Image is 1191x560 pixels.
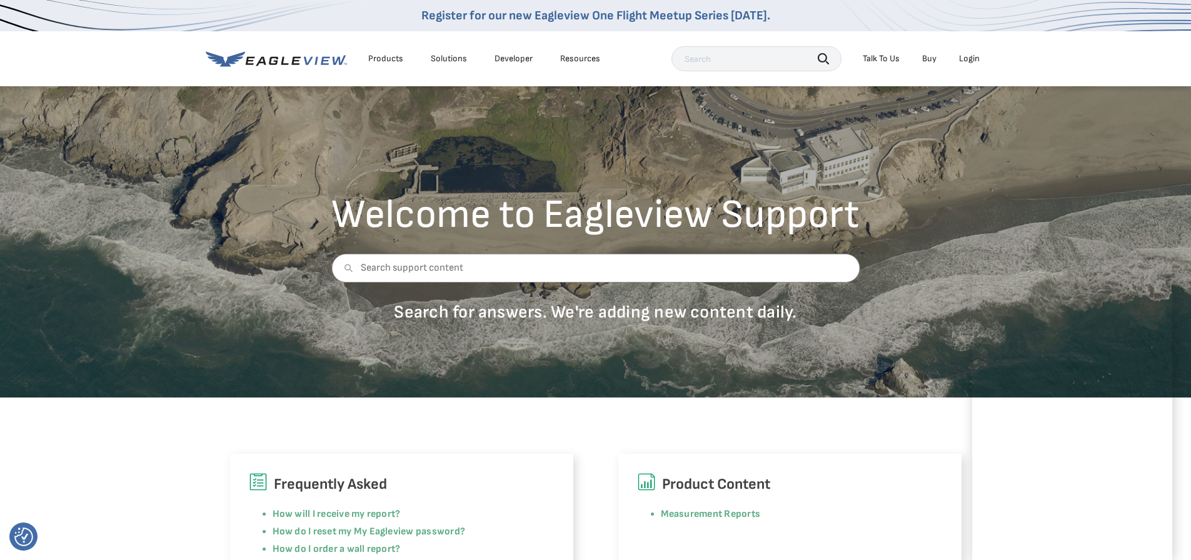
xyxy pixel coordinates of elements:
h2: Welcome to Eagleview Support [331,195,860,235]
div: Resources [560,53,600,64]
div: Products [368,53,403,64]
a: How do I order a wall report? [273,543,401,555]
a: Register for our new Eagleview One Flight Meetup Series [DATE]. [421,8,770,23]
a: Developer [495,53,533,64]
a: Measurement Reports [661,508,761,520]
div: Login [959,53,980,64]
div: Solutions [431,53,467,64]
p: Search for answers. We're adding new content daily. [331,301,860,323]
input: Search [671,46,842,71]
img: Revisit consent button [14,527,33,546]
iframe: Chat Window [972,260,1172,560]
h6: Frequently Asked [249,472,555,496]
button: Consent Preferences [14,527,33,546]
a: Buy [922,53,937,64]
h6: Product Content [637,472,943,496]
a: How do I reset my My Eagleview password? [273,526,466,537]
a: How will I receive my report? [273,508,401,520]
div: Talk To Us [863,53,900,64]
input: Search support content [331,254,860,282]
